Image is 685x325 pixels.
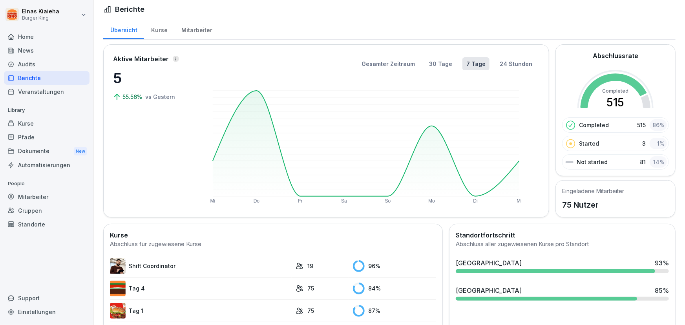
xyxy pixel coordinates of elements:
a: Berichte [4,71,90,85]
a: Veranstaltungen [4,85,90,99]
div: 87 % [353,305,437,317]
a: Übersicht [103,19,144,39]
p: 19 [307,262,313,270]
a: [GEOGRAPHIC_DATA]93% [453,255,672,276]
p: 81 [640,158,646,166]
div: 14 % [650,156,667,168]
p: Not started [577,158,608,166]
a: Kurse [4,117,90,130]
div: Abschluss für zugewiesene Kurse [110,240,436,249]
h1: Berichte [115,4,144,15]
a: Gruppen [4,204,90,217]
button: 30 Tage [425,57,456,70]
text: So [385,198,391,204]
p: vs Gestern [145,93,175,101]
a: Pfade [4,130,90,144]
h5: Eingeladene Mitarbeiter [562,187,624,195]
p: 55.56% [122,93,144,101]
div: 96 % [353,260,437,272]
img: q4kvd0p412g56irxfxn6tm8s.png [110,258,126,274]
p: 3 [642,139,646,148]
p: Started [579,139,599,148]
button: 7 Tage [462,57,490,70]
p: People [4,177,90,190]
a: DokumenteNew [4,144,90,159]
div: Dokumente [4,144,90,159]
text: Fr [298,198,303,204]
a: Einstellungen [4,305,90,319]
div: 86 % [650,119,667,131]
h2: Standortfortschritt [456,230,669,240]
p: 75 Nutzer [562,199,624,211]
div: New [74,147,87,156]
p: Elnas Kiaieha [22,8,59,15]
div: Support [4,291,90,305]
p: Aktive Mitarbeiter [113,54,169,64]
p: 75 [307,307,314,315]
a: Home [4,30,90,44]
button: Gesamter Zeitraum [358,57,419,70]
img: a35kjdk9hf9utqmhbz0ibbvi.png [110,281,126,296]
a: Tag 4 [110,281,292,296]
text: Sa [341,198,347,204]
a: Standorte [4,217,90,231]
p: Burger King [22,15,59,21]
text: Do [254,198,260,204]
div: 1 % [650,138,667,149]
text: Mi [210,198,216,204]
a: Mitarbeiter [174,19,219,39]
div: 84 % [353,283,437,294]
button: 24 Stunden [496,57,536,70]
p: 515 [637,121,646,129]
div: 93 % [655,258,669,268]
img: kxzo5hlrfunza98hyv09v55a.png [110,303,126,319]
p: Completed [579,121,609,129]
h2: Abschlussrate [593,51,638,60]
div: 85 % [655,286,669,295]
a: Kurse [144,19,174,39]
h2: Kurse [110,230,436,240]
a: Shift Coordinator [110,258,292,274]
p: 75 [307,284,314,292]
text: Mo [429,198,435,204]
text: Di [473,198,478,204]
p: Library [4,104,90,117]
p: 5 [113,68,192,89]
text: Mi [517,198,522,204]
a: News [4,44,90,57]
a: Automatisierungen [4,158,90,172]
div: Abschluss aller zugewiesenen Kurse pro Standort [456,240,669,249]
div: [GEOGRAPHIC_DATA] [456,258,522,268]
div: [GEOGRAPHIC_DATA] [456,286,522,295]
a: Mitarbeiter [4,190,90,204]
a: Audits [4,57,90,71]
a: Tag 1 [110,303,292,319]
a: [GEOGRAPHIC_DATA]85% [453,283,672,304]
